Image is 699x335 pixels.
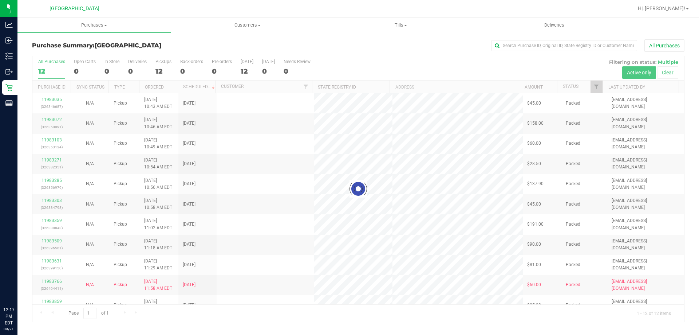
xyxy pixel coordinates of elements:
inline-svg: Inbound [5,37,13,44]
span: [GEOGRAPHIC_DATA] [95,42,161,49]
inline-svg: Retail [5,84,13,91]
a: Customers [171,17,324,33]
a: Deliveries [478,17,631,33]
input: Search Purchase ID, Original ID, State Registry ID or Customer Name... [491,40,637,51]
inline-svg: Reports [5,100,13,107]
inline-svg: Analytics [5,21,13,28]
span: Purchases [17,22,171,28]
iframe: Resource center [7,277,29,299]
span: Hi, [PERSON_NAME]! [638,5,685,11]
p: 09/21 [3,326,14,332]
a: Tills [324,17,477,33]
button: All Purchases [644,39,684,52]
inline-svg: Inventory [5,52,13,60]
a: Purchases [17,17,171,33]
span: Deliveries [534,22,574,28]
h3: Purchase Summary: [32,42,249,49]
p: 12:17 PM EDT [3,307,14,326]
span: Tills [324,22,477,28]
span: [GEOGRAPHIC_DATA] [50,5,99,12]
span: Customers [171,22,324,28]
inline-svg: Outbound [5,68,13,75]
